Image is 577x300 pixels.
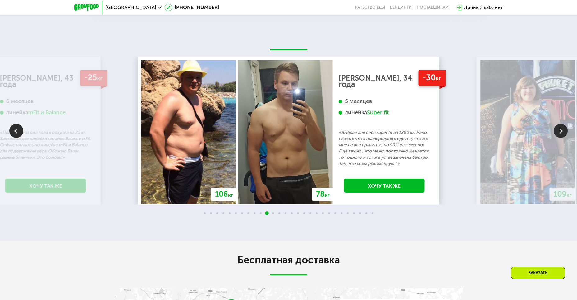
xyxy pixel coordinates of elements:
a: Качество еды [355,5,385,10]
span: [GEOGRAPHIC_DATA] [105,5,156,10]
div: линейка [339,109,430,116]
img: Slide left [9,124,23,138]
div: поставщикам [417,5,449,10]
div: [PERSON_NAME], 34 года [339,75,430,87]
img: Slide right [554,124,568,138]
div: -30 [418,70,446,86]
div: mFit и Balance [28,109,66,116]
div: Заказать [511,267,565,279]
div: Личный кабинет [464,4,503,11]
div: -25 [80,70,107,86]
span: кг [436,75,441,82]
a: [PHONE_NUMBER] [165,4,219,11]
a: Хочу так же [5,179,86,193]
div: 108 [211,188,237,201]
span: кг [97,75,103,82]
span: кг [567,192,572,198]
h2: Бесплатная доставка [115,254,463,266]
a: Вендинги [390,5,412,10]
div: 5 месяцев [339,98,430,105]
span: кг [228,192,233,198]
span: кг [325,192,330,198]
a: Хочу так же [344,179,425,193]
div: 78 [312,188,334,201]
div: Super fit [367,109,389,116]
p: «Выбрал для себя super fit на 1200 кк. Надо сказать что я привередлив в еде и тут то же мне не вс... [339,129,430,167]
div: 109 [550,188,576,201]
